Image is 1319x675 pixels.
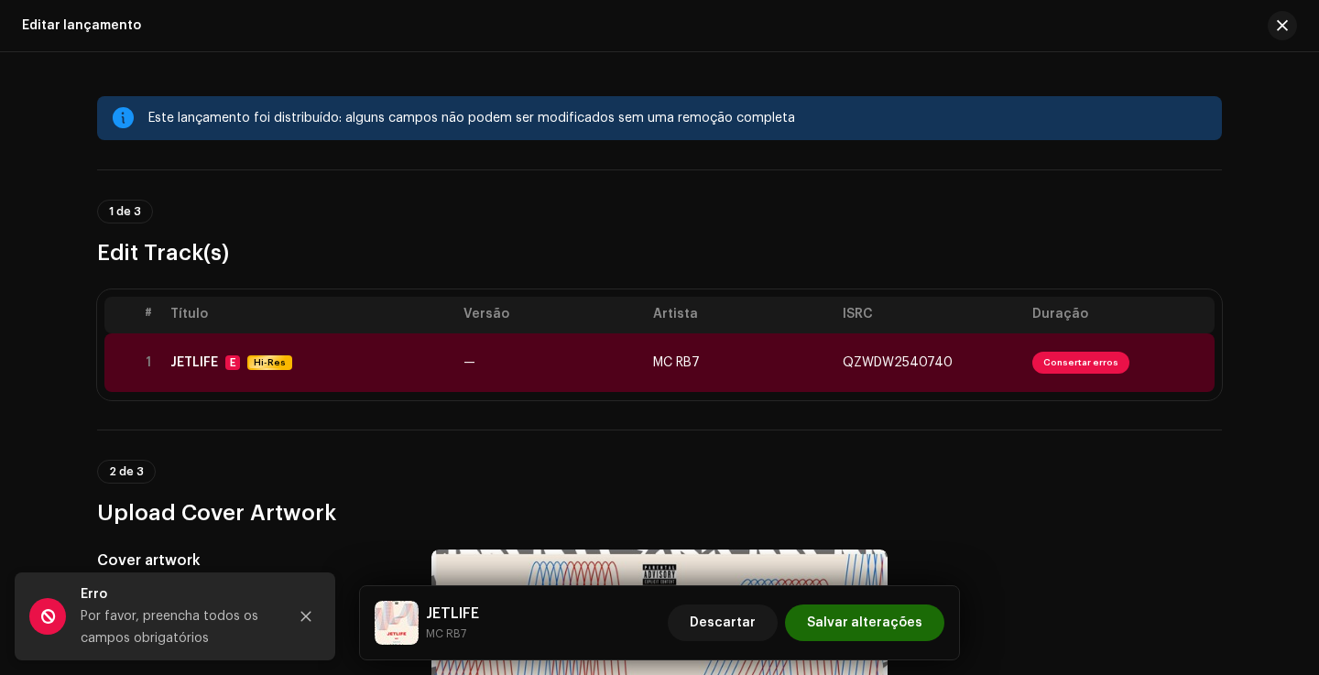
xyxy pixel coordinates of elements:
div: Erro [81,583,273,605]
span: — [463,356,475,369]
span: Descartar [690,604,756,641]
h3: Upload Cover Artwork [97,498,1222,528]
h5: JETLIFE [426,603,479,625]
th: Artista [646,297,835,333]
button: Close [288,598,324,635]
div: Por favor, preencha todos os campos obrigatórios [81,605,273,649]
th: ISRC [835,297,1025,333]
span: Consertar erros [1032,352,1129,374]
button: Descartar [668,604,778,641]
small: JETLIFE [426,625,479,643]
h5: Cover artwork [97,550,402,572]
th: Versão [456,297,646,333]
img: e33a7e65-821f-4a71-bf0b-c0971d56523e [375,601,419,645]
th: Título [163,297,456,333]
span: Hi-Res [249,355,290,370]
span: Salvar alterações [807,604,922,641]
div: Este lançamento foi distribuído: alguns campos não podem ser modificados sem uma remoção completa [148,107,1207,129]
span: MC RB7 [653,356,700,369]
button: Salvar alterações [785,604,944,641]
span: QZWDW2540740 [843,356,953,369]
h3: Edit Track(s) [97,238,1222,267]
th: Duração [1025,297,1215,333]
